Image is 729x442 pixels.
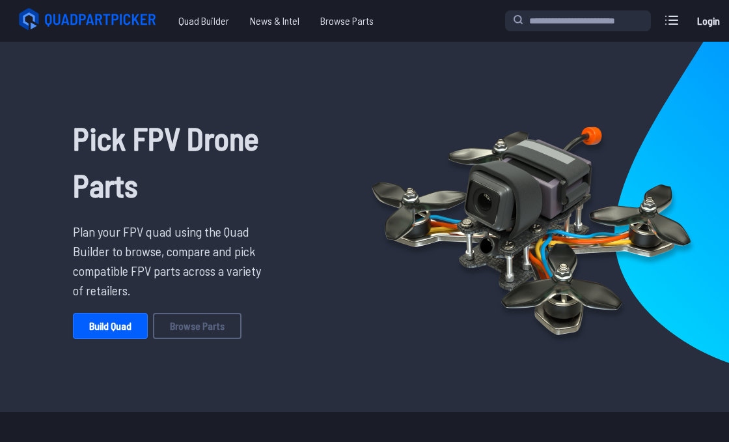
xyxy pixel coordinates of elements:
[73,115,271,209] h1: Pick FPV Drone Parts
[310,8,384,34] a: Browse Parts
[73,222,271,300] p: Plan your FPV quad using the Quad Builder to browse, compare and pick compatible FPV parts across...
[693,8,724,34] a: Login
[240,8,310,34] a: News & Intel
[344,96,719,357] img: Quadcopter
[73,313,148,339] a: Build Quad
[153,313,241,339] a: Browse Parts
[168,8,240,34] a: Quad Builder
